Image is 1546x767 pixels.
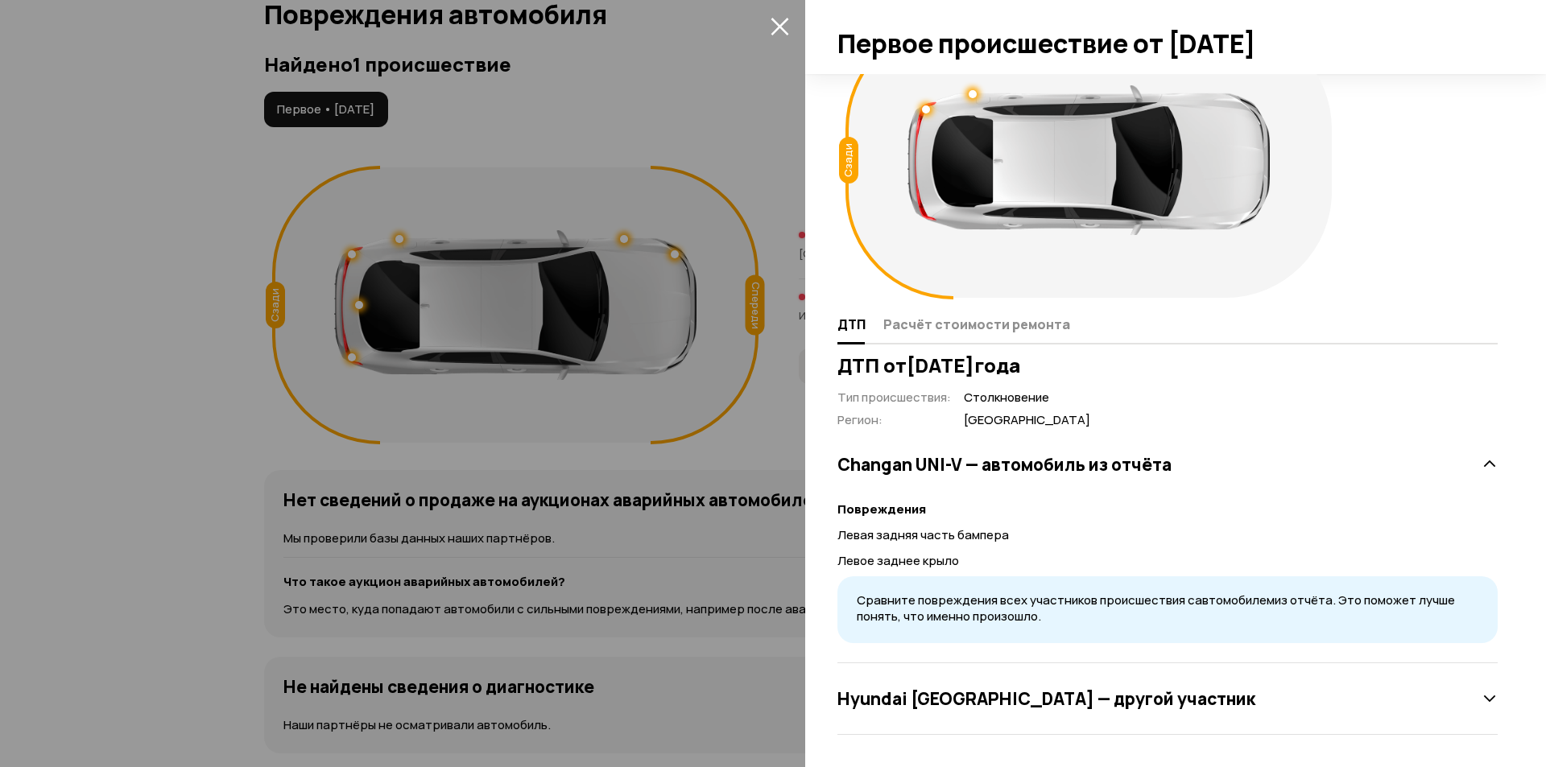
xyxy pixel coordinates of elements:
p: Левое заднее крыло [837,552,1498,570]
h3: Hyundai [GEOGRAPHIC_DATA] — другой участник [837,688,1255,709]
span: Тип происшествия : [837,389,951,406]
span: Сравните повреждения всех участников происшествия с автомобилем из отчёта. Это поможет лучше поня... [857,592,1455,625]
button: закрыть [767,13,792,39]
span: [GEOGRAPHIC_DATA] [964,412,1090,429]
div: Сзади [839,137,858,184]
span: ДТП [837,316,866,332]
h3: Changan UNI-V — автомобиль из отчёта [837,454,1172,475]
span: Столкновение [964,390,1090,406]
span: Расчёт стоимости ремонта [883,316,1070,332]
span: Регион : [837,411,883,428]
strong: Повреждения [837,501,926,518]
p: Левая задняя часть бампера [837,526,1498,544]
h3: ДТП от [DATE] года [837,354,1498,377]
